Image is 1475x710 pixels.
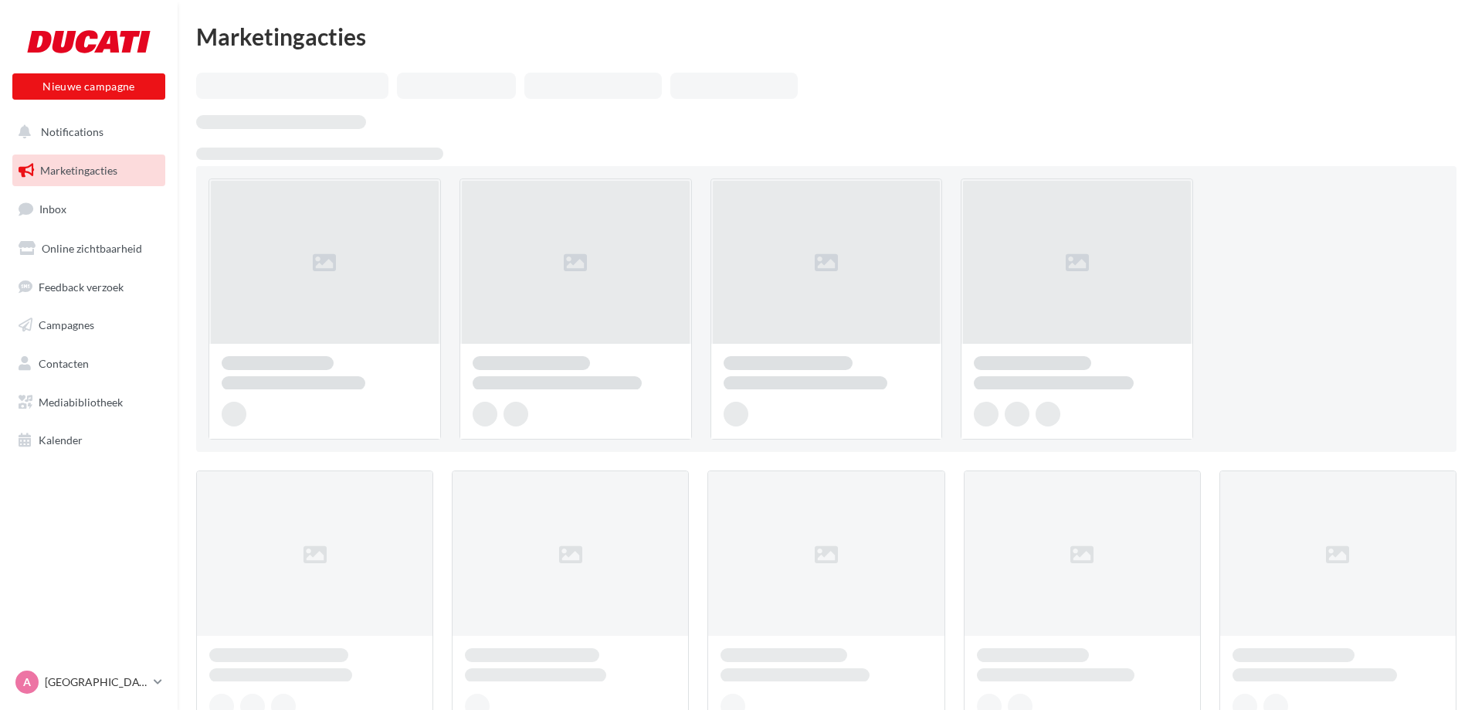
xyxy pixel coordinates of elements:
span: Campagnes [39,318,94,331]
a: Inbox [9,192,168,226]
span: Contacten [39,357,89,370]
a: Online zichtbaarheid [9,233,168,265]
a: Kalender [9,424,168,457]
a: Campagnes [9,309,168,341]
span: Notifications [41,125,103,138]
a: A [GEOGRAPHIC_DATA] [12,668,165,697]
a: Mediabibliotheek [9,386,168,419]
button: Notifications [9,116,162,148]
span: Mediabibliotheek [39,396,123,409]
button: Nieuwe campagne [12,73,165,100]
a: Contacten [9,348,168,380]
span: Marketingacties [40,164,117,177]
span: Inbox [39,202,66,216]
p: [GEOGRAPHIC_DATA] [45,674,147,690]
span: Online zichtbaarheid [42,242,142,255]
a: Feedback verzoek [9,271,168,304]
span: A [23,674,31,690]
div: Marketingacties [196,25,1456,48]
a: Marketingacties [9,155,168,187]
span: Feedback verzoek [39,280,124,293]
span: Kalender [39,433,83,447]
